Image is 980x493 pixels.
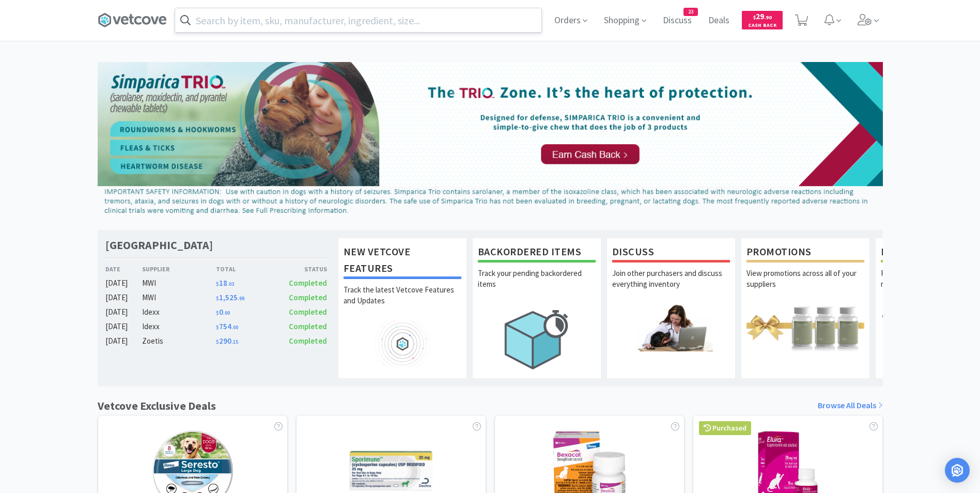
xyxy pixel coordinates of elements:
[216,324,219,331] span: $
[216,336,238,346] span: 290
[764,14,772,21] span: . 90
[105,320,328,333] a: [DATE]Idexx$754.00Completed
[142,335,216,347] div: Zoetis
[753,14,756,21] span: $
[231,338,238,345] span: . 15
[216,292,244,302] span: 1,525
[289,292,327,302] span: Completed
[818,399,883,412] a: Browse All Deals
[338,238,467,378] a: New Vetcove FeaturesTrack the latest Vetcove Features and Updates
[105,306,328,318] a: [DATE]Idexx$0.00Completed
[105,291,143,304] div: [DATE]
[478,304,596,375] img: hero_backorders.png
[742,6,783,34] a: $29.90Cash Back
[289,307,327,317] span: Completed
[289,336,327,346] span: Completed
[105,291,328,304] a: [DATE]MWI$1,525.99Completed
[612,268,730,304] p: Join other purchasers and discuss everything inventory
[98,62,883,219] img: d2d77c193a314c21b65cb967bbf24cd3_44.png
[216,295,219,302] span: $
[753,11,772,21] span: 29
[612,243,730,263] h1: Discuss
[142,291,216,304] div: MWI
[659,16,696,25] a: Discuss23
[748,23,776,29] span: Cash Back
[105,335,143,347] div: [DATE]
[272,264,328,274] div: Status
[216,310,219,316] span: $
[216,338,219,345] span: $
[216,281,219,287] span: $
[175,8,541,32] input: Search by item, sku, manufacturer, ingredient, size...
[746,304,864,351] img: hero_promotions.png
[289,321,327,331] span: Completed
[216,278,234,288] span: 18
[606,238,736,378] a: DiscussJoin other purchasers and discuss everything inventory
[478,243,596,263] h1: Backordered Items
[223,310,230,316] span: . 00
[216,321,238,331] span: 754
[612,304,730,351] img: hero_discuss.png
[105,264,143,274] div: Date
[142,264,216,274] div: Supplier
[105,238,213,253] h1: [GEOGRAPHIC_DATA]
[344,320,461,367] img: hero_feature_roadmap.png
[216,264,272,274] div: Total
[741,238,870,378] a: PromotionsView promotions across all of your suppliers
[704,16,734,25] a: Deals
[105,277,328,289] a: [DATE]MWI$18.03Completed
[746,268,864,304] p: View promotions across all of your suppliers
[684,8,697,16] span: 23
[142,320,216,333] div: Idexx
[105,335,328,347] a: [DATE]Zoetis$290.15Completed
[344,243,461,279] h1: New Vetcove Features
[142,277,216,289] div: MWI
[344,284,461,320] p: Track the latest Vetcove Features and Updates
[105,320,143,333] div: [DATE]
[289,278,327,288] span: Completed
[98,397,216,415] h1: Vetcove Exclusive Deals
[231,324,238,331] span: . 00
[227,281,234,287] span: . 03
[478,268,596,304] p: Track your pending backordered items
[216,307,230,317] span: 0
[105,306,143,318] div: [DATE]
[238,295,244,302] span: . 99
[142,306,216,318] div: Idexx
[746,243,864,263] h1: Promotions
[472,238,601,378] a: Backordered ItemsTrack your pending backordered items
[945,458,970,483] div: Open Intercom Messenger
[105,277,143,289] div: [DATE]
